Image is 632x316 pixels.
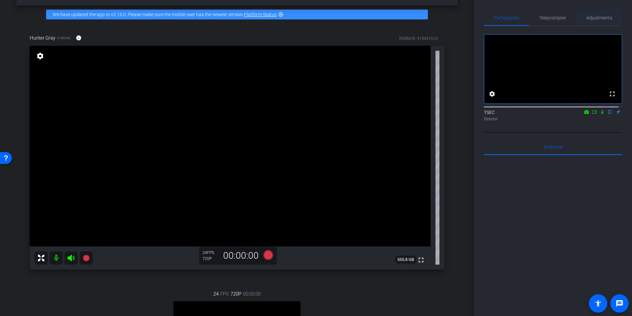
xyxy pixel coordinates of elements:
[219,250,263,261] div: 00:00:00
[594,300,602,307] mat-icon: accessibility
[484,116,622,122] div: Director
[494,15,519,20] span: Participants
[220,290,229,298] span: FPS
[539,15,566,20] span: Teleprompter
[608,90,616,98] mat-icon: fullscreen
[488,90,496,98] mat-icon: settings
[202,256,219,261] div: 720P
[243,290,261,298] span: 00:00:00
[36,52,45,60] mat-icon: settings
[606,109,614,115] mat-icon: flip
[244,12,276,17] a: Platform Status
[76,35,82,41] mat-icon: info
[230,290,241,298] span: 720P
[399,36,438,42] div: ROOM ID: 919431616
[213,290,219,298] span: 24
[202,250,219,255] div: 24
[46,10,428,19] div: We have updated the app to v2.15.0. Please make sure the mobile user has the newest version.
[207,250,214,255] span: FPS
[484,109,622,122] div: TSEC
[395,256,416,264] span: 555.8 GB
[544,145,563,149] span: Everyone
[30,34,55,42] span: Hunter.Gray
[586,15,612,20] span: Adjustments
[278,12,283,17] mat-icon: highlight_off
[57,36,71,41] span: Chrome
[417,256,425,264] mat-icon: fullscreen
[616,300,623,307] mat-icon: message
